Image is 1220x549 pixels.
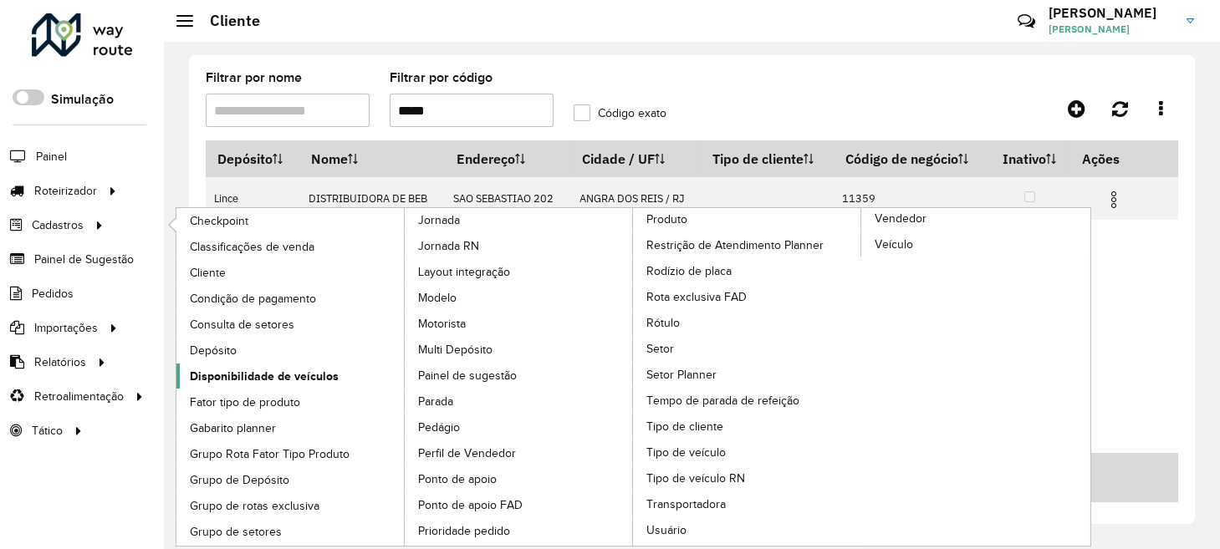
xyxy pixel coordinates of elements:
[418,211,460,229] span: Jornada
[51,89,114,109] label: Simulação
[193,12,260,30] h2: Cliente
[646,211,687,228] span: Produto
[875,210,926,227] span: Vendedor
[646,496,726,513] span: Transportadora
[646,418,723,435] span: Tipo de cliente
[646,470,745,487] span: Tipo de veículo RN
[206,177,299,220] td: Lince
[176,286,406,311] a: Condição de pagamento
[633,362,862,387] a: Setor Planner
[190,238,314,256] span: Classificações de venda
[633,208,1090,546] a: Vendedor
[405,259,634,284] a: Layout integração
[646,366,717,384] span: Setor Planner
[190,368,339,385] span: Disponibilidade de veículos
[570,177,702,220] td: ANGRA DOS REIS / RJ
[633,388,862,413] a: Tempo de parada de refeição
[190,342,237,359] span: Depósito
[646,236,824,254] span: Restrição de Atendimento Planner
[646,288,747,306] span: Rota exclusiva FAD
[176,467,406,492] a: Grupo de Depósito
[176,208,634,546] a: Jornada
[405,285,634,310] a: Modelo
[418,522,510,540] span: Prioridade pedido
[633,310,862,335] a: Rótulo
[405,492,634,517] a: Ponto de apoio FAD
[989,141,1070,177] th: Inativo
[176,234,406,259] a: Classificações de venda
[176,415,406,440] a: Gabarito planner
[445,141,570,177] th: Endereço
[633,440,862,465] a: Tipo de veículo
[405,440,634,465] a: Perfil de Vendedor
[646,444,726,461] span: Tipo de veículo
[176,441,406,466] a: Grupo Rota Fator Tipo Produto
[1070,141,1171,176] th: Ações
[34,388,124,405] span: Retroalimentação
[405,233,634,258] a: Jornada RN
[418,470,497,488] span: Ponto de apoio
[34,319,98,337] span: Importações
[176,208,406,233] a: Checkpoint
[570,141,702,177] th: Cidade / UF
[1049,22,1174,37] span: [PERSON_NAME]
[190,445,350,463] span: Grupo Rota Fator Tipo Produto
[861,231,1090,257] a: Veículo
[1049,5,1174,21] h3: [PERSON_NAME]
[418,445,516,462] span: Perfil de Vendedor
[190,264,226,282] span: Cliente
[418,315,466,333] span: Motorista
[405,363,634,388] a: Painel de sugestão
[36,148,67,165] span: Painel
[206,68,302,88] label: Filtrar por nome
[702,141,834,177] th: Tipo de cliente
[834,141,989,177] th: Código de negócio
[418,341,493,358] span: Multi Depósito
[418,419,460,436] span: Pedágio
[646,340,674,358] span: Setor
[405,337,634,362] a: Multi Depósito
[633,414,862,439] a: Tipo de cliente
[633,491,862,516] a: Transportadora
[646,392,799,409] span: Tempo de parada de refeição
[34,182,97,200] span: Roteirizador
[34,353,86,371] span: Relatórios
[206,141,299,177] th: Depósito
[418,289,457,307] span: Modelo
[32,216,84,234] span: Cadastros
[405,466,634,491] a: Ponto de apoio
[405,389,634,414] a: Parada
[190,316,294,333] span: Consulta de setores
[834,177,989,220] td: 11359
[32,422,63,440] span: Tático
[34,251,134,268] span: Painel de Sugestão
[418,393,453,410] span: Parada
[176,493,406,518] a: Grupo de rotas exclusiva
[299,177,445,220] td: DISTRIBUIDORA DE BEB
[299,141,445,177] th: Nome
[405,311,634,336] a: Motorista
[1008,3,1044,39] a: Contato Rápido
[190,471,289,489] span: Grupo de Depósito
[32,285,74,302] span: Pedidos
[176,260,406,285] a: Cliente
[176,312,406,337] a: Consulta de setores
[875,236,913,253] span: Veículo
[190,419,276,437] span: Gabarito planner
[418,367,517,384] span: Painel de sugestão
[633,465,862,491] a: Tipo de veículo RN
[646,262,732,280] span: Rodízio de placa
[190,523,282,541] span: Grupo de setores
[633,232,862,257] a: Restrição de Atendimento Planner
[405,414,634,440] a: Pedágio
[646,314,680,332] span: Rótulo
[418,263,510,281] span: Layout integração
[418,237,479,255] span: Jornada RN
[190,497,319,515] span: Grupo de rotas exclusiva
[176,519,406,544] a: Grupo de setores
[633,284,862,309] a: Rota exclusiva FAD
[445,177,570,220] td: SAO SEBASTIAO 202
[176,363,406,389] a: Disponibilidade de veículos
[190,290,316,308] span: Condição de pagamento
[633,517,862,542] a: Usuário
